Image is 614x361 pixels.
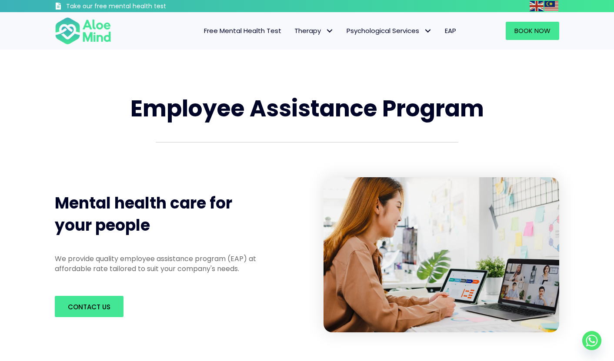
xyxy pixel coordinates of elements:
[55,192,232,236] span: Mental health care for your people
[66,2,213,11] h3: Take our free mental health test
[530,1,544,11] a: English
[123,22,463,40] nav: Menu
[530,1,544,11] img: en
[55,17,111,45] img: Aloe mind Logo
[421,25,434,37] span: Psychological Services: submenu
[55,2,213,12] a: Take our free mental health test
[445,26,456,35] span: EAP
[204,26,281,35] span: Free Mental Health Test
[438,22,463,40] a: EAP
[323,25,336,37] span: Therapy: submenu
[582,331,601,350] a: Whatsapp
[130,93,484,124] span: Employee Assistance Program
[55,296,123,317] a: Contact us
[294,26,334,35] span: Therapy
[514,26,551,35] span: Book Now
[324,177,559,333] img: asian-laptop-talk-colleague
[506,22,559,40] a: Book Now
[55,254,271,274] p: We provide quality employee assistance program (EAP) at affordable rate tailored to suit your com...
[197,22,288,40] a: Free Mental Health Test
[288,22,340,40] a: TherapyTherapy: submenu
[544,1,559,11] a: Malay
[544,1,558,11] img: ms
[340,22,438,40] a: Psychological ServicesPsychological Services: submenu
[347,26,432,35] span: Psychological Services
[68,302,110,311] span: Contact us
